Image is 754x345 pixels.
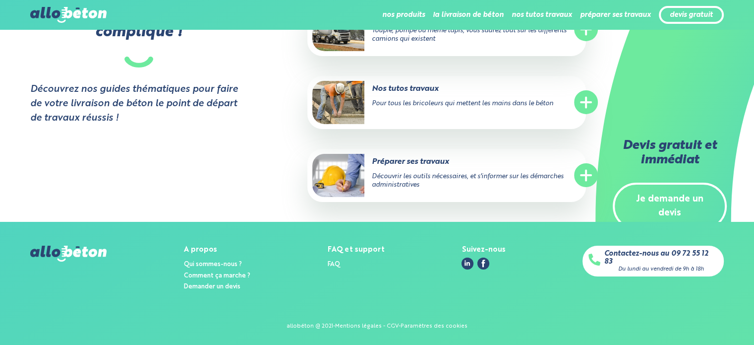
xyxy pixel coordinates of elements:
[184,261,242,268] a: Qui sommes-nous ?
[372,173,564,188] span: Découvrir les outils nécessaires, et s'informer sur les démarches administratives
[433,3,504,27] li: la livraison de béton
[462,246,505,254] div: Suivez-nous
[312,154,364,197] img: Préparer ses travaux
[580,3,651,27] li: préparer ses travaux
[184,283,240,290] a: Demander un devis
[287,323,333,330] div: allobéton @ 2021
[184,273,250,279] a: Comment ça marche ?
[399,323,401,330] div: -
[184,246,250,254] div: A propos
[604,250,718,266] a: Contactez-nous au 09 72 55 12 83
[312,83,541,94] p: Nos tutos travaux
[512,3,572,27] li: nos tutos travaux
[30,7,107,23] img: allobéton
[618,266,704,273] div: Du lundi au vendredi de 9h à 18h
[30,82,248,125] strong: Découvrez nos guides thématiques pour faire de votre livraison de béton le point de départ de tra...
[333,323,335,330] div: -
[312,81,364,124] img: Nos tutos travaux
[382,3,425,27] li: nos produits
[30,246,107,262] img: allobéton
[372,100,553,107] span: Pour tous les bricoleurs qui mettent les mains dans le béton
[335,323,382,329] a: Mentions légales
[383,323,385,329] span: -
[670,11,713,19] a: devis gratuit
[328,261,340,268] a: FAQ
[387,323,399,329] a: CGV
[312,156,541,167] p: Préparer ses travaux
[401,323,467,329] a: Paramètres des cookies
[328,246,385,254] div: FAQ et support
